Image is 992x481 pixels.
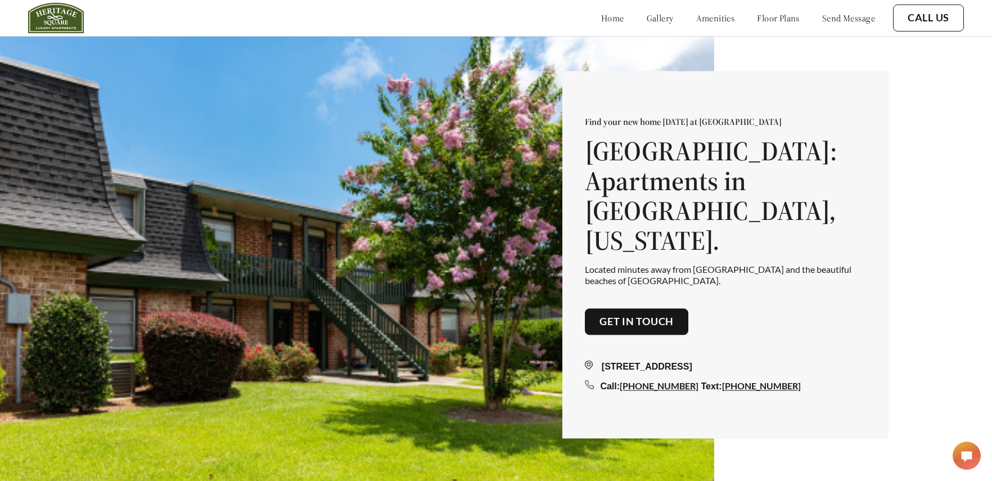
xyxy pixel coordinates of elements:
[585,308,688,335] button: Get in touch
[722,381,801,392] a: [PHONE_NUMBER]
[585,264,866,286] p: Located minutes away from [GEOGRAPHIC_DATA] and the beautiful beaches of [GEOGRAPHIC_DATA].
[585,116,866,128] p: Find your new home [DATE] at [GEOGRAPHIC_DATA]
[585,137,866,255] h1: [GEOGRAPHIC_DATA]: Apartments in [GEOGRAPHIC_DATA], [US_STATE].
[647,12,674,24] a: gallery
[701,382,722,392] span: Text:
[28,3,84,33] img: heritage_square_logo.jpg
[600,382,620,392] span: Call:
[585,361,866,374] div: [STREET_ADDRESS]
[822,12,875,24] a: send message
[908,12,949,24] a: Call Us
[893,5,964,32] button: Call Us
[696,12,735,24] a: amenities
[599,316,674,328] a: Get in touch
[757,12,800,24] a: floor plans
[620,381,698,392] a: [PHONE_NUMBER]
[601,12,624,24] a: home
